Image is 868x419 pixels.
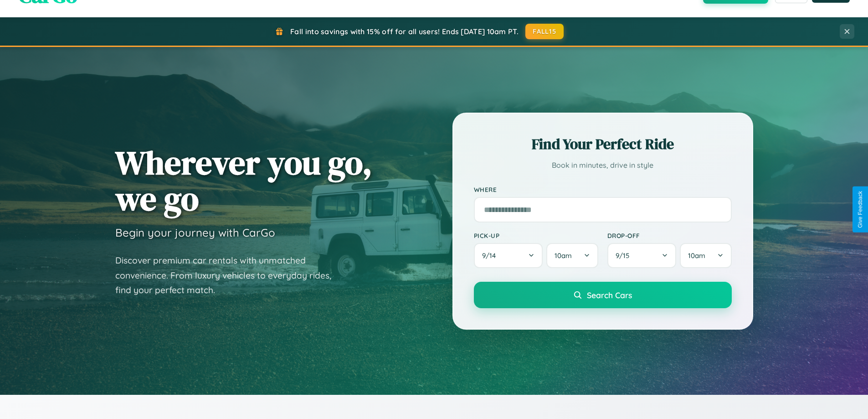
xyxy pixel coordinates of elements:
div: Give Feedback [857,191,863,228]
p: Discover premium car rentals with unmatched convenience. From luxury vehicles to everyday rides, ... [115,253,343,298]
button: 10am [546,243,598,268]
button: FALL15 [525,24,564,39]
label: Where [474,186,732,193]
p: Book in minutes, drive in style [474,159,732,172]
h3: Begin your journey with CarGo [115,226,275,239]
span: 10am [688,251,705,260]
h2: Find Your Perfect Ride [474,134,732,154]
span: Fall into savings with 15% off for all users! Ends [DATE] 10am PT. [290,27,519,36]
button: 9/14 [474,243,543,268]
span: 10am [555,251,572,260]
label: Pick-up [474,232,598,239]
span: 9 / 15 [616,251,634,260]
button: Search Cars [474,282,732,308]
label: Drop-off [607,232,732,239]
button: 10am [680,243,731,268]
span: 9 / 14 [482,251,500,260]
button: 9/15 [607,243,677,268]
h1: Wherever you go, we go [115,145,372,217]
span: Search Cars [587,290,632,300]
